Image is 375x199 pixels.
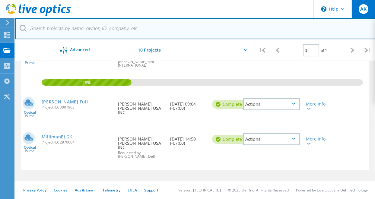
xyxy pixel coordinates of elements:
[255,39,270,61] div: |
[42,135,72,139] a: MillimanELGK
[118,151,164,158] span: Requested by [PERSON_NAME], Dell
[6,13,71,17] a: Live Optics Dashboard
[228,188,289,193] li: © 2025 Dell Inc. All Rights Reserved
[306,102,328,110] div: More Info
[115,92,167,121] div: [PERSON_NAME], [PERSON_NAME] USA INC
[21,111,39,118] span: Optical Prime
[42,100,88,104] a: [PERSON_NAME] Full
[118,56,164,67] span: Requested by [PERSON_NAME], SHI INTERNATIONAL
[360,39,375,61] div: |
[115,127,167,164] div: [PERSON_NAME], [PERSON_NAME] USA INC
[103,188,120,193] a: Telemetry
[21,146,39,153] span: Optical Prime
[296,188,368,193] li: Powered by Live Optics, a Dell Technology
[23,188,46,193] a: Privacy Policy
[42,141,112,144] span: Project ID: 2970004
[128,188,137,193] a: EULA
[321,48,327,53] span: of 1
[212,135,248,144] div: Complete
[42,106,112,109] span: Project ID: 3007903
[167,92,209,116] div: [DATE] 09:04 (-07:00)
[243,133,300,145] div: Actions
[70,48,90,52] span: Advanced
[243,98,300,110] div: Actions
[321,6,326,12] svg: \n
[75,188,95,193] a: Ads & Email
[144,188,158,193] a: Support
[42,79,132,85] span: 28%
[54,188,68,193] a: Cookies
[178,188,221,193] li: Version: [TECHNICAL_ID]
[21,57,39,65] span: Optical Prime
[212,100,248,109] div: Complete
[360,7,367,11] span: AK
[306,137,328,145] div: More Info
[167,127,209,151] div: [DATE] 14:50 (-07:00)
